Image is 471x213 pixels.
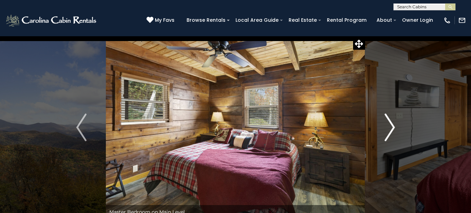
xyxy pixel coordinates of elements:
img: phone-regular-white.png [443,17,451,24]
a: Local Area Guide [232,15,282,26]
a: About [373,15,395,26]
a: Owner Login [399,15,437,26]
span: My Favs [155,17,174,24]
img: mail-regular-white.png [458,17,466,24]
img: arrow [76,114,87,141]
a: My Favs [147,17,176,24]
img: arrow [384,114,395,141]
img: White-1-2.png [5,13,98,27]
a: Rental Program [323,15,370,26]
a: Real Estate [285,15,320,26]
a: Browse Rentals [183,15,229,26]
